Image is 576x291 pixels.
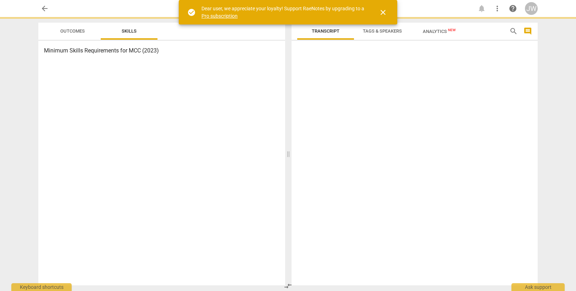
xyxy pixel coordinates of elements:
span: compare_arrows [284,282,292,290]
span: Outcomes [60,28,85,34]
h3: Minimum Skills Requirements for MCC (2023) [44,46,279,55]
span: comment [524,27,532,35]
div: Keyboard shortcuts [11,283,72,291]
a: Pro subscription [201,13,238,19]
span: Transcript [312,28,339,34]
button: Show/Hide comments [522,26,533,37]
div: Dear user, we appreciate your loyalty! Support RaeNotes by upgrading to a [201,5,366,19]
span: Skills [122,28,137,34]
span: New [448,28,456,32]
span: Analytics [423,29,456,34]
span: close [379,8,387,17]
div: Ask support [511,283,565,291]
button: Close [375,4,392,21]
span: check_circle [187,8,196,17]
button: Search [508,26,519,37]
button: JW [525,2,538,15]
span: more_vert [493,4,502,13]
a: Help [506,2,519,15]
span: arrow_back [40,4,49,13]
span: help [509,4,517,13]
span: search [509,27,518,35]
span: Tags & Speakers [363,28,402,34]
